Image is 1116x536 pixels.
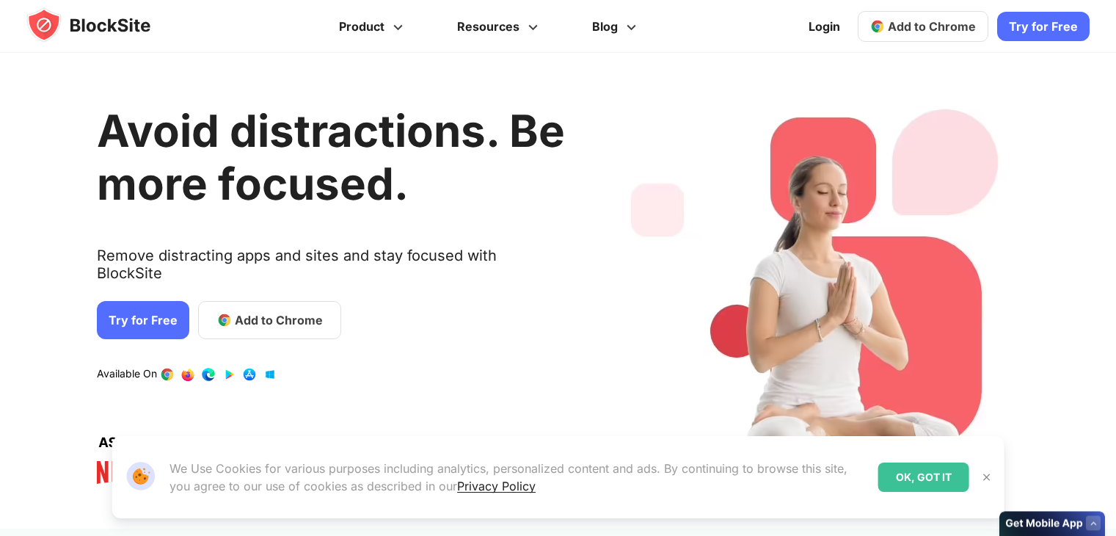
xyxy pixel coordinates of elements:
button: Close [977,468,996,487]
span: Add to Chrome [235,311,323,329]
img: chrome-icon.svg [870,19,885,34]
a: Privacy Policy [457,479,536,493]
h1: Avoid distractions. Be more focused. [97,104,565,210]
span: Add to Chrome [888,19,976,34]
img: Close [981,471,993,483]
p: We Use Cookies for various purposes including analytics, personalized content and ads. By continu... [169,460,867,495]
div: OK, GOT IT [878,463,969,492]
a: Login [800,9,849,44]
a: Try for Free [97,301,189,339]
a: Add to Chrome [858,11,988,42]
img: blocksite-icon.5d769676.svg [26,7,179,43]
a: Try for Free [997,12,1090,41]
text: Available On [97,367,157,382]
a: Add to Chrome [198,301,341,339]
text: Remove distracting apps and sites and stay focused with BlockSite [97,247,565,294]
